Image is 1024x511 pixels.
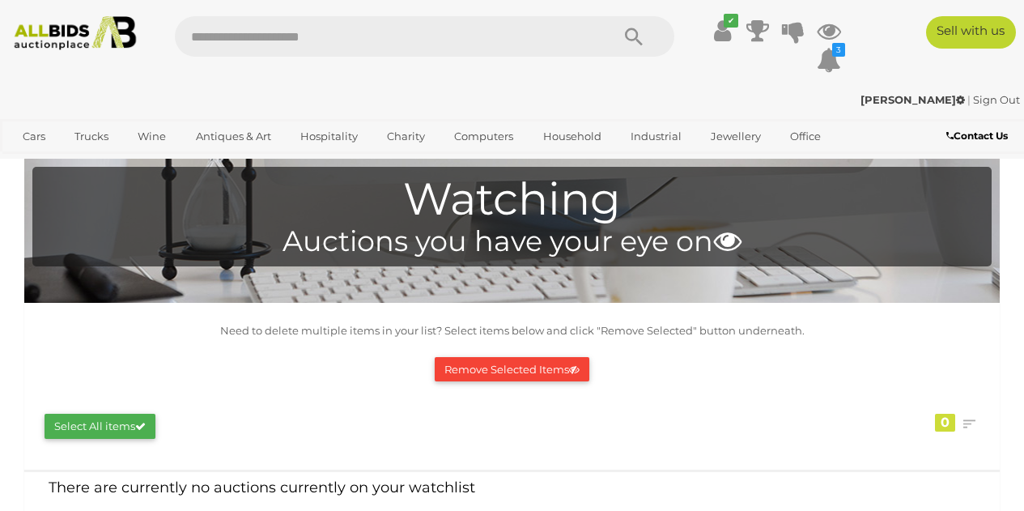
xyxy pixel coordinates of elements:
button: Remove Selected Items [435,357,589,382]
a: Jewellery [700,123,771,150]
a: Trucks [64,123,119,150]
i: ✔ [724,14,738,28]
span: | [967,93,971,106]
a: ✔ [710,16,734,45]
button: Select All items [45,414,155,439]
i: 3 [832,43,845,57]
a: Cars [12,123,56,150]
a: Hospitality [290,123,368,150]
a: 3 [817,45,841,75]
a: [GEOGRAPHIC_DATA] [74,150,210,177]
h4: Auctions you have your eye on [40,226,984,258]
a: Wine [127,123,176,150]
button: Search [593,16,674,57]
a: Sign Out [973,93,1020,106]
a: Sports [12,150,66,177]
a: Industrial [620,123,692,150]
a: Sell with us [926,16,1016,49]
a: Household [533,123,612,150]
a: Office [780,123,831,150]
a: Charity [376,123,436,150]
a: Contact Us [946,127,1012,145]
a: [PERSON_NAME] [860,93,967,106]
div: 0 [935,414,955,432]
b: Contact Us [946,130,1008,142]
span: There are currently no auctions currently on your watchlist [49,479,475,496]
strong: [PERSON_NAME] [860,93,965,106]
p: Need to delete multiple items in your list? Select items below and click "Remove Selected" button... [32,322,992,340]
a: Computers [444,123,524,150]
img: Allbids.com.au [7,16,142,50]
a: Antiques & Art [185,123,282,150]
h1: Watching [40,175,984,224]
